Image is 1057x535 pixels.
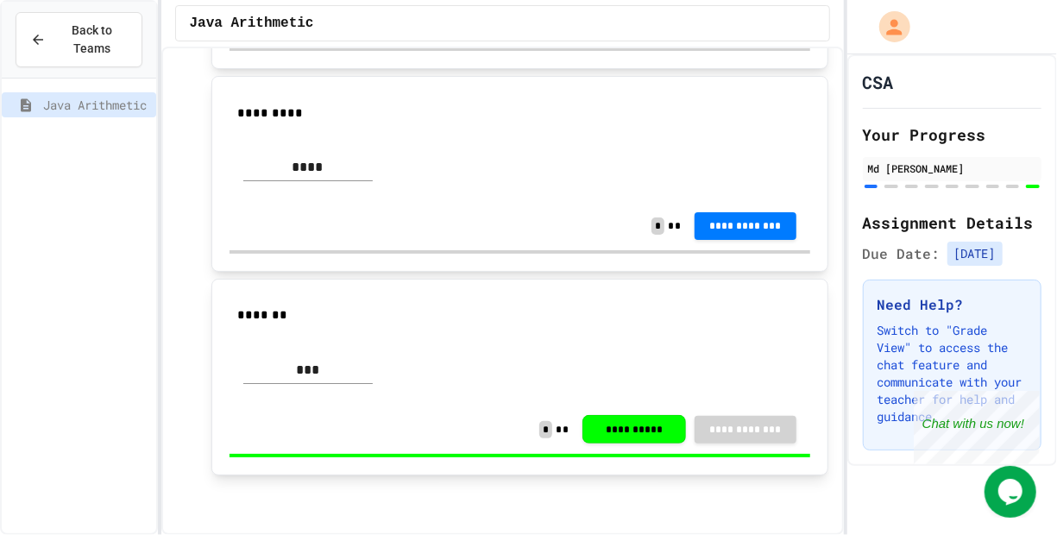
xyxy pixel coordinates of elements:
[868,160,1036,176] div: Md [PERSON_NAME]
[863,243,941,264] span: Due Date:
[878,322,1027,425] p: Switch to "Grade View" to access the chat feature and communicate with your teacher for help and ...
[947,242,1003,266] span: [DATE]
[56,22,128,58] span: Back to Teams
[190,13,314,34] span: Java Arithmetic
[878,294,1027,315] h3: Need Help?
[863,123,1041,147] h2: Your Progress
[985,466,1040,518] iframe: chat widget
[914,391,1040,464] iframe: chat widget
[863,70,894,94] h1: CSA
[43,96,149,114] span: Java Arithmetic
[861,7,915,47] div: My Account
[863,211,1041,235] h2: Assignment Details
